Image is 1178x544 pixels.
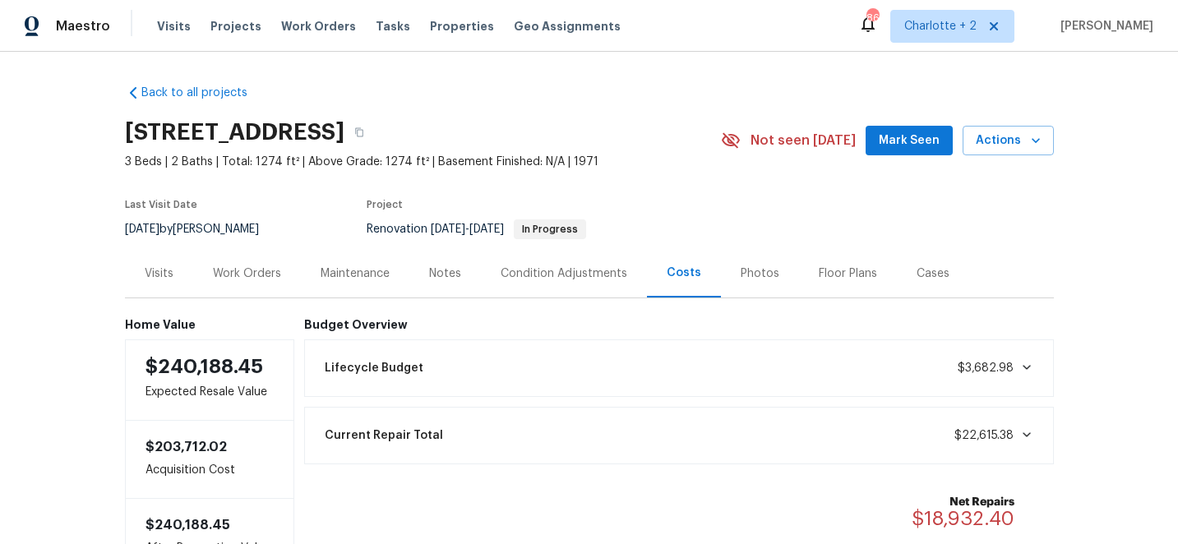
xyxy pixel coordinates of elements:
[866,10,878,26] div: 86
[321,265,390,282] div: Maintenance
[469,224,504,235] span: [DATE]
[157,18,191,35] span: Visits
[741,265,779,282] div: Photos
[912,509,1014,528] span: $18,932.40
[976,131,1041,151] span: Actions
[515,224,584,234] span: In Progress
[963,126,1054,156] button: Actions
[146,519,230,532] span: $240,188.45
[304,318,1054,331] h6: Budget Overview
[146,357,263,376] span: $240,188.45
[367,200,403,210] span: Project
[125,224,159,235] span: [DATE]
[751,132,856,149] span: Not seen [DATE]
[367,224,586,235] span: Renovation
[431,224,504,235] span: -
[213,265,281,282] div: Work Orders
[125,154,721,170] span: 3 Beds | 2 Baths | Total: 1274 ft² | Above Grade: 1274 ft² | Basement Finished: N/A | 1971
[879,131,940,151] span: Mark Seen
[958,362,1014,374] span: $3,682.98
[325,360,423,376] span: Lifecycle Budget
[430,18,494,35] span: Properties
[431,224,465,235] span: [DATE]
[866,126,953,156] button: Mark Seen
[145,265,173,282] div: Visits
[912,494,1014,510] b: Net Repairs
[281,18,356,35] span: Work Orders
[514,18,621,35] span: Geo Assignments
[501,265,627,282] div: Condition Adjustments
[904,18,977,35] span: Charlotte + 2
[819,265,877,282] div: Floor Plans
[146,440,227,454] span: $203,712.02
[344,118,374,147] button: Copy Address
[667,265,701,281] div: Costs
[125,219,279,239] div: by [PERSON_NAME]
[210,18,261,35] span: Projects
[56,18,110,35] span: Maestro
[125,85,283,101] a: Back to all projects
[429,265,461,282] div: Notes
[917,265,949,282] div: Cases
[376,21,410,32] span: Tasks
[125,318,295,331] h6: Home Value
[125,124,344,141] h2: [STREET_ADDRESS]
[125,200,197,210] span: Last Visit Date
[1054,18,1153,35] span: [PERSON_NAME]
[325,427,443,444] span: Current Repair Total
[125,339,295,421] div: Expected Resale Value
[954,430,1014,441] span: $22,615.38
[125,421,295,498] div: Acquisition Cost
